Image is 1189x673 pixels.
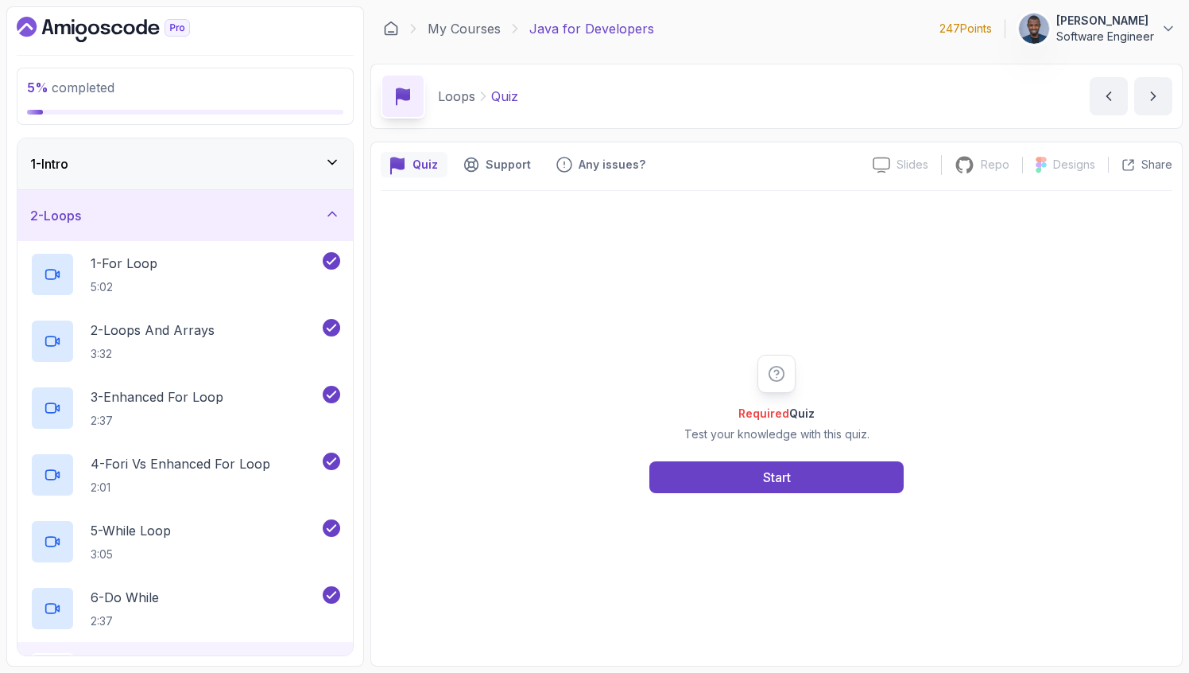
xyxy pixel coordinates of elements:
[30,519,340,564] button: 5-While Loop3:05
[897,157,928,173] p: Slides
[91,387,223,407] p: 3 - Enhanced For Loop
[91,413,223,429] p: 2:37
[981,157,1009,173] p: Repo
[1090,574,1189,649] iframe: chat widget
[438,87,475,106] p: Loops
[91,321,215,340] p: 2 - Loops And Arrays
[763,468,791,487] div: Start
[1053,157,1095,173] p: Designs
[412,157,438,173] p: Quiz
[30,453,340,497] button: 4-Fori vs Enhanced For Loop2:01
[30,154,68,173] h3: 1 - Intro
[529,19,654,38] p: Java for Developers
[547,152,655,177] button: Feedback button
[91,613,159,629] p: 2:37
[1019,14,1049,44] img: user profile image
[491,87,518,106] p: Quiz
[738,407,789,420] span: Required
[1056,13,1154,29] p: [PERSON_NAME]
[91,279,157,295] p: 5:02
[91,254,157,273] p: 1 - For Loop
[91,547,171,562] p: 3:05
[91,454,270,473] p: 4 - Fori vs Enhanced For Loop
[1108,157,1172,173] button: Share
[17,190,353,241] button: 2-Loops
[381,152,447,177] button: quiz button
[579,157,645,173] p: Any issues?
[428,19,501,38] a: My Courses
[383,21,399,37] a: Dashboard
[684,406,869,422] h2: Quiz
[30,252,340,297] button: 1-For Loop5:02
[486,157,531,173] p: Support
[1141,157,1172,173] p: Share
[684,426,869,442] p: Test your knowledge with this quiz.
[91,346,215,362] p: 3:32
[91,521,171,540] p: 5 - While Loop
[91,653,132,672] p: 7 - Quiz
[17,138,353,189] button: 1-Intro
[91,588,159,607] p: 6 - Do While
[649,461,904,493] button: Start
[454,152,540,177] button: Support button
[30,386,340,430] button: 3-Enhanced For Loop2:37
[30,319,340,364] button: 2-Loops And Arrays3:32
[939,21,992,37] p: 247 Points
[27,80,48,95] span: 5 %
[91,480,270,496] p: 2:01
[1056,29,1154,45] p: Software Engineer
[30,586,340,631] button: 6-Do While2:37
[17,17,227,42] a: Dashboard
[1090,77,1128,115] button: previous content
[27,80,114,95] span: completed
[1018,13,1176,45] button: user profile image[PERSON_NAME]Software Engineer
[30,206,81,225] h3: 2 - Loops
[1134,77,1172,115] button: next content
